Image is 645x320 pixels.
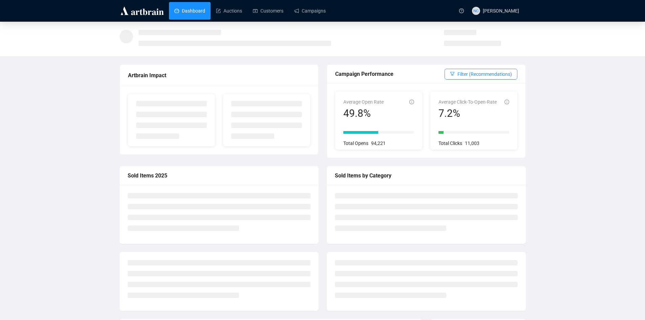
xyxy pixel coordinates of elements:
[465,141,479,146] span: 11,003
[216,2,242,20] a: Auctions
[483,8,519,14] span: [PERSON_NAME]
[459,8,464,13] span: question-circle
[438,99,497,105] span: Average Click-To-Open-Rate
[457,70,512,78] span: Filter (Recommendations)
[438,107,497,120] div: 7.2%
[445,69,517,80] button: Filter (Recommendations)
[343,107,384,120] div: 49.8%
[174,2,205,20] a: Dashboard
[504,100,509,104] span: info-circle
[343,99,384,105] span: Average Open Rate
[335,171,518,180] div: Sold Items by Category
[438,141,462,146] span: Total Clicks
[343,141,368,146] span: Total Opens
[120,5,165,16] img: logo
[128,171,310,180] div: Sold Items 2025
[473,7,479,14] span: NC
[371,141,386,146] span: 94,221
[335,70,445,78] div: Campaign Performance
[128,71,310,80] div: Artbrain Impact
[294,2,326,20] a: Campaigns
[409,100,414,104] span: info-circle
[450,71,455,76] span: filter
[253,2,283,20] a: Customers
